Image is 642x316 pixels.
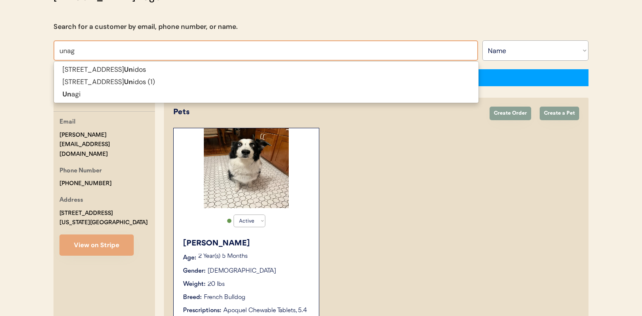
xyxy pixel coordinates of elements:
[54,76,479,88] p: [STREET_ADDRESS] idos (1)
[208,280,225,289] div: 20 lbs
[204,293,245,302] div: French Bulldog
[59,179,112,189] div: [PHONE_NUMBER]
[183,267,206,276] div: Gender:
[59,130,155,159] div: [PERSON_NAME][EMAIL_ADDRESS][DOMAIN_NAME]
[183,254,196,262] div: Age:
[490,107,531,120] button: Create Order
[173,107,481,118] div: Pets
[53,22,238,32] div: Search for a customer by email, phone number, or name.
[59,209,148,228] div: [STREET_ADDRESS] [US_STATE][GEOGRAPHIC_DATA]
[59,195,83,206] div: Address
[62,90,71,99] strong: Un
[124,77,133,86] strong: Un
[59,166,102,177] div: Phone Number
[204,128,289,208] img: Snickers%20Front.jpeg
[59,117,76,128] div: Email
[59,234,134,256] button: View on Stripe
[198,254,310,260] p: 2 Year(s) 5 Months
[183,280,206,289] div: Weight:
[183,293,202,302] div: Breed:
[124,65,133,74] strong: Un
[54,64,479,76] p: [STREET_ADDRESS] idos
[208,267,276,276] div: [DEMOGRAPHIC_DATA]
[540,107,579,120] button: Create a Pet
[54,88,479,101] p: agi
[183,306,221,315] div: Prescriptions:
[53,40,478,61] input: Search by name
[183,238,310,249] div: [PERSON_NAME]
